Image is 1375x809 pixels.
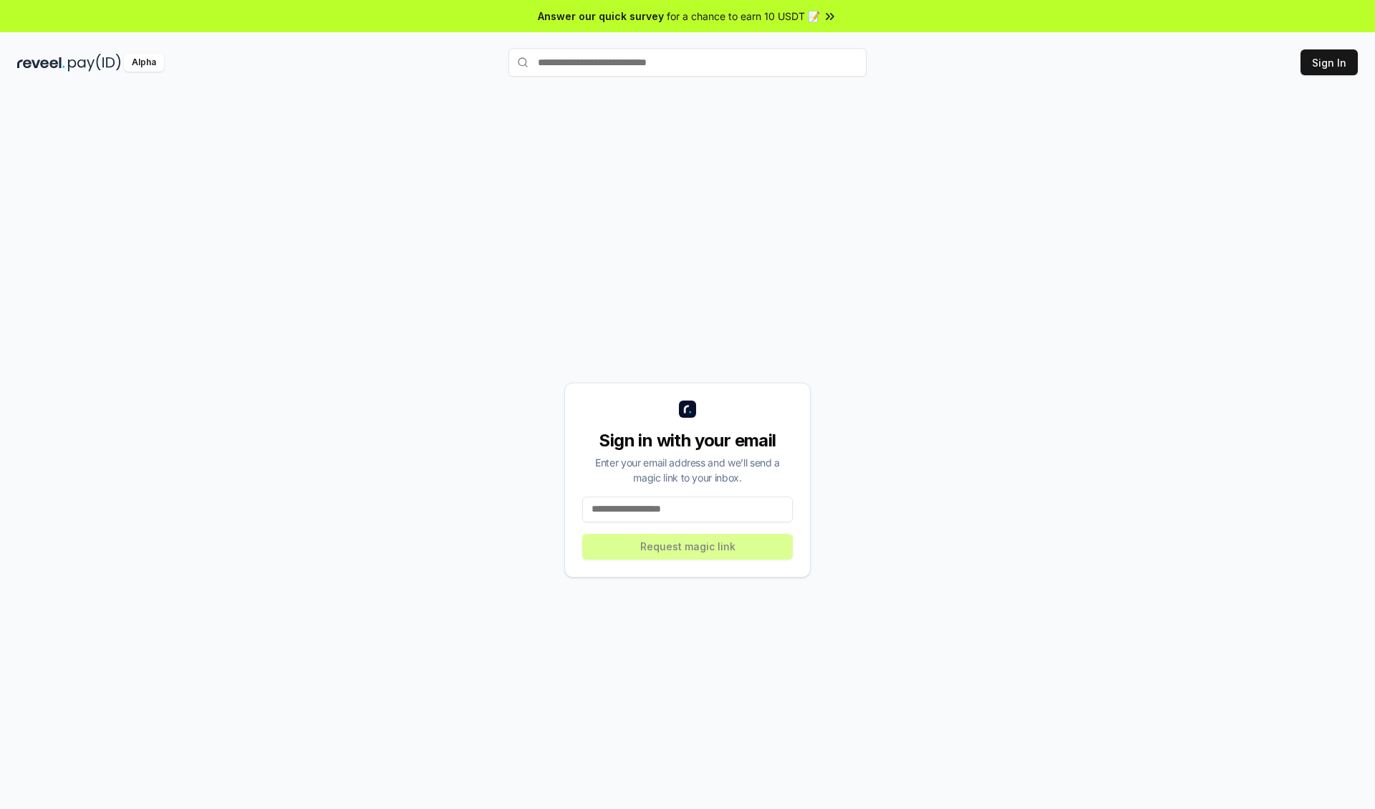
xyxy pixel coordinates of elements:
img: logo_small [679,401,696,418]
img: pay_id [68,54,121,72]
span: Answer our quick survey [538,9,664,24]
div: Enter your email address and we’ll send a magic link to your inbox. [582,455,793,485]
span: for a chance to earn 10 USDT 📝 [667,9,820,24]
div: Alpha [124,54,164,72]
div: Sign in with your email [582,429,793,452]
button: Sign In [1301,49,1358,75]
img: reveel_dark [17,54,65,72]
